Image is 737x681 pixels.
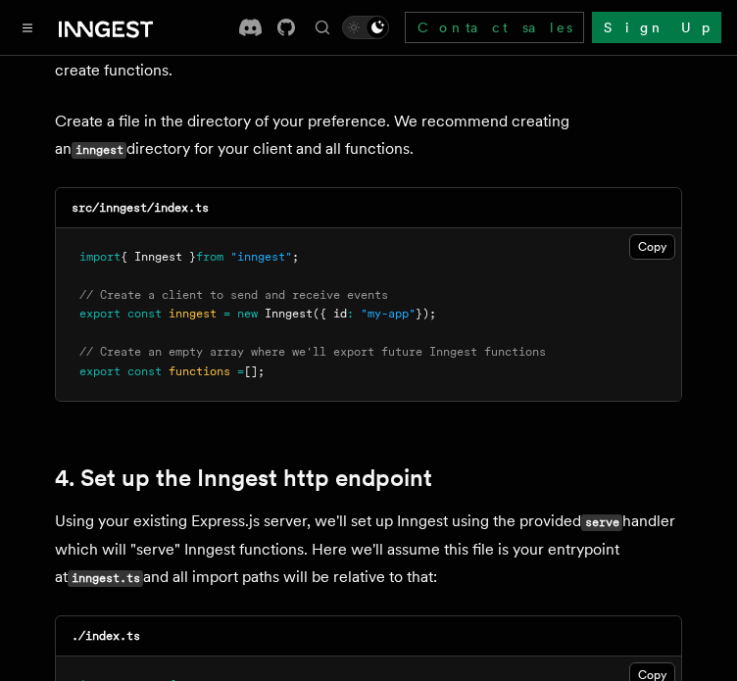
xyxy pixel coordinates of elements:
span: : [347,307,354,320]
span: Inngest [265,307,313,320]
span: functions [169,365,230,378]
span: // Create a client to send and receive events [79,288,388,302]
button: Copy [629,234,675,260]
span: export [79,365,121,378]
span: "my-app" [361,307,416,320]
span: }); [416,307,436,320]
code: inngest.ts [68,570,143,587]
button: Toggle navigation [16,16,39,39]
a: 4. Set up the Inngest http endpoint [55,464,432,492]
span: new [237,307,258,320]
a: Sign Up [592,12,721,43]
span: // Create an empty array where we'll export future Inngest functions [79,345,546,359]
span: from [196,250,223,264]
p: Create a file in the directory of your preference. We recommend creating an directory for your cl... [55,108,682,164]
span: const [127,365,162,378]
span: ({ id [313,307,347,320]
span: const [127,307,162,320]
span: = [223,307,230,320]
a: Contact sales [405,12,584,43]
code: inngest [72,142,126,159]
code: src/inngest/index.ts [72,201,209,215]
button: Find something... [311,16,334,39]
span: = [237,365,244,378]
code: serve [581,514,622,531]
span: "inngest" [230,250,292,264]
p: Using your existing Express.js server, we'll set up Inngest using the provided handler which will... [55,508,682,592]
span: { Inngest } [121,250,196,264]
span: import [79,250,121,264]
button: Toggle dark mode [342,16,389,39]
span: ; [292,250,299,264]
span: inngest [169,307,217,320]
span: export [79,307,121,320]
code: ./index.ts [72,629,140,643]
span: []; [244,365,265,378]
